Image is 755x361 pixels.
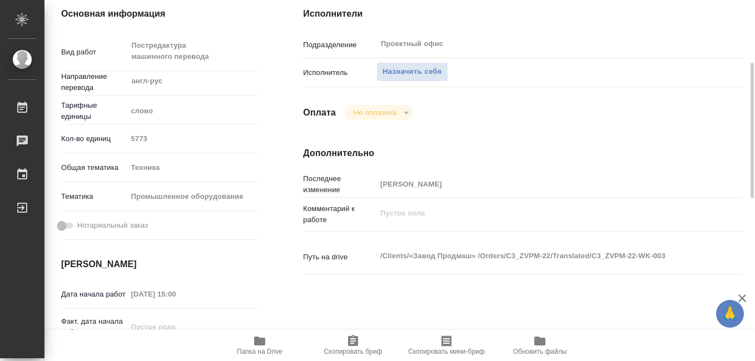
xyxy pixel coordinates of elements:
[303,203,376,225] p: Комментарий к работе
[303,106,336,119] h4: Оплата
[303,39,376,51] p: Подразделение
[303,67,376,78] p: Исполнитель
[61,162,127,173] p: Общая тематика
[493,330,587,361] button: Обновить файлы
[716,300,744,328] button: 🙏
[127,102,259,121] div: слово
[61,100,127,122] p: Тарифные единицы
[383,66,441,78] span: Назначить себя
[376,247,706,265] textarea: /Clients/«Завод Продмаш» /Orders/C3_ZVPM-22/Translated/C3_ZVPM-22-WK-003
[61,258,259,271] h4: [PERSON_NAME]
[303,7,743,21] h4: Исполнители
[303,147,743,160] h4: Дополнительно
[303,252,376,263] p: Путь на drive
[61,7,259,21] h4: Основная информация
[61,71,127,93] p: Направление перевода
[376,176,706,192] input: Пустое поле
[61,133,127,144] p: Кол-во единиц
[127,286,224,302] input: Пустое поле
[61,47,127,58] p: Вид работ
[345,105,413,120] div: Не оплачена
[77,220,148,231] span: Нотариальный заказ
[324,348,382,355] span: Скопировать бриф
[237,348,282,355] span: Папка на Drive
[61,316,127,338] p: Факт. дата начала работ
[61,289,127,300] p: Дата начала работ
[350,108,400,117] button: Не оплачена
[61,191,127,202] p: Тематика
[408,348,484,355] span: Скопировать мини-бриф
[306,330,400,361] button: Скопировать бриф
[303,173,376,195] p: Последнее изменение
[721,302,739,325] span: 🙏
[127,319,224,335] input: Пустое поле
[127,131,259,147] input: Пустое поле
[127,187,259,206] div: Промышленное оборудование
[376,62,448,82] button: Назначить себя
[513,348,567,355] span: Обновить файлы
[213,330,306,361] button: Папка на Drive
[400,330,493,361] button: Скопировать мини-бриф
[127,158,259,177] div: Техника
